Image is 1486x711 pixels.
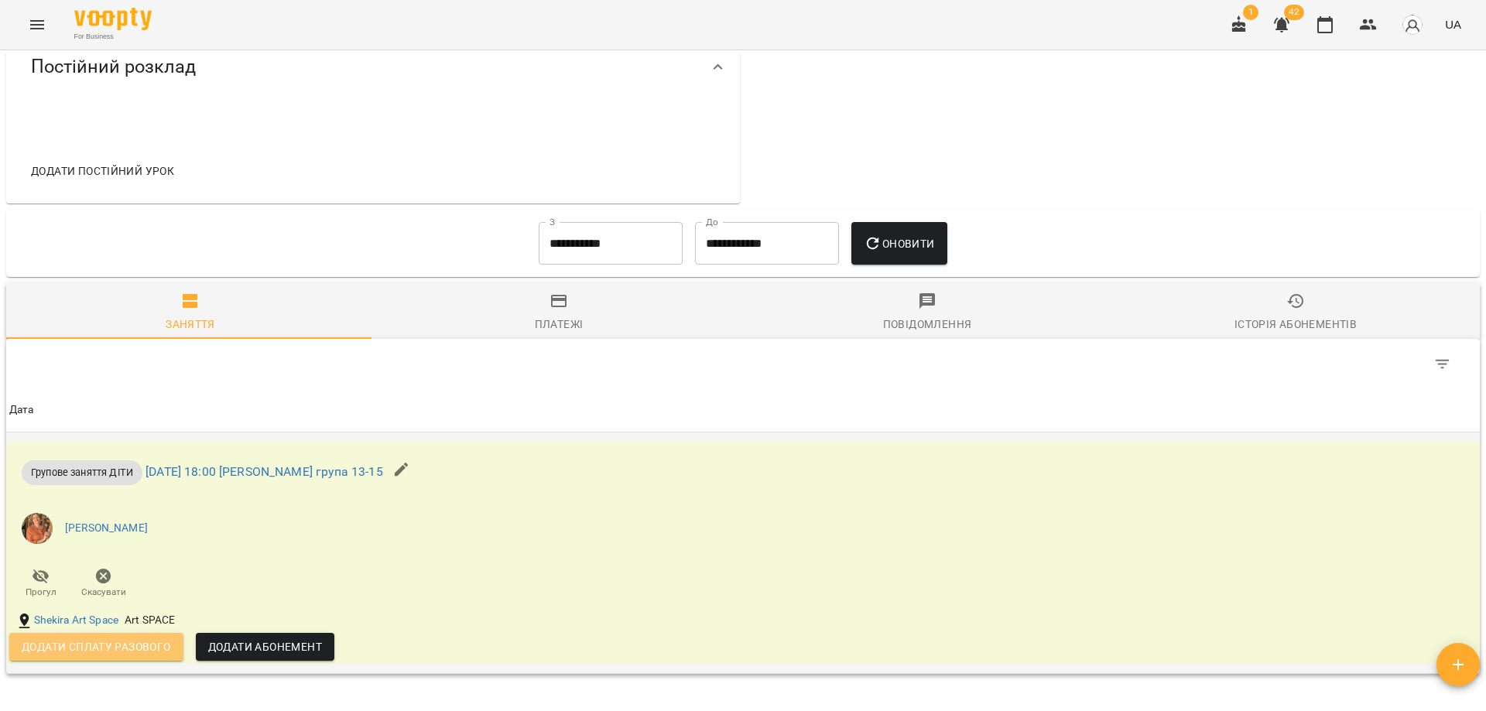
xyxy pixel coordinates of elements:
[1424,346,1461,383] button: Фільтр
[26,586,56,599] span: Прогул
[25,157,180,185] button: Додати постійний урок
[122,610,178,631] div: Art SPACE
[72,562,135,606] button: Скасувати
[1402,14,1423,36] img: avatar_s.png
[535,315,584,333] div: Платежі
[31,162,174,180] span: Додати постійний урок
[1284,5,1304,20] span: 42
[22,638,171,656] span: Додати сплату разового
[1445,16,1461,32] span: UA
[6,339,1480,388] div: Table Toolbar
[9,401,34,419] div: Дата
[22,465,142,480] span: Групове заняття ДІТИ
[851,222,947,265] button: Оновити
[9,401,1477,419] span: Дата
[34,613,119,628] a: Shekira Art Space
[9,562,72,606] button: Прогул
[196,633,334,661] button: Додати Абонемент
[166,315,215,333] div: Заняття
[864,234,934,253] span: Оновити
[208,638,322,656] span: Додати Абонемент
[22,513,53,544] img: 6ada88a2232ae61b19f8f498409ef64a.jpeg
[31,55,196,79] span: Постійний розклад
[1439,10,1467,39] button: UA
[883,315,972,333] div: Повідомлення
[1243,5,1258,20] span: 1
[65,521,148,536] a: [PERSON_NAME]
[19,6,56,43] button: Menu
[74,8,152,30] img: Voopty Logo
[146,464,383,479] a: [DATE] 18:00 [PERSON_NAME] група 13-15
[9,401,34,419] div: Sort
[9,633,183,661] button: Додати сплату разового
[74,32,152,42] span: For Business
[6,27,740,107] div: Постійний розклад
[1234,315,1357,333] div: Історія абонементів
[81,586,126,599] span: Скасувати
